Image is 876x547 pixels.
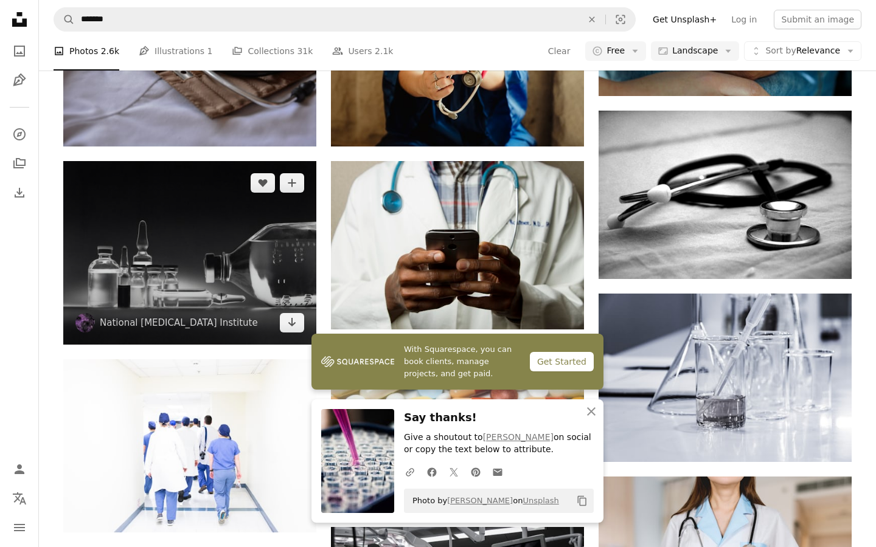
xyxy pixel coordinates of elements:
a: [PERSON_NAME] [483,432,554,442]
a: Share on Pinterest [465,459,487,484]
button: Clear [547,41,571,61]
img: Go to National Cancer Institute's profile [75,313,95,332]
button: Free [585,41,646,61]
p: Give a shoutout to on social or copy the text below to attribute. [404,432,594,456]
a: [PERSON_NAME] [447,496,513,505]
a: Explore [7,122,32,146]
button: Like [251,173,275,193]
span: Relevance [765,45,840,57]
span: 2.1k [375,44,393,58]
span: 31k [297,44,313,58]
span: With Squarespace, you can book clients, manage projects, and get paid. [404,343,520,380]
span: Photo by on [406,491,559,511]
a: Photos [7,39,32,63]
a: Home — Unsplash [7,7,32,34]
span: Sort by [765,46,796,55]
button: Visual search [606,8,635,31]
a: Share on Facebook [421,459,443,484]
img: file-1747939142011-51e5cc87e3c9 [321,353,394,371]
a: Share on Twitter [443,459,465,484]
form: Find visuals sitewide [54,7,636,32]
img: group of doctors walking on hospital hallway [63,359,316,532]
a: Share over email [487,459,509,484]
img: person wearing lavatory gown with green stethoscope on neck using phone while standing [331,161,584,329]
a: black and gray stethoscope [599,189,852,200]
a: Collections 31k [232,32,313,71]
button: Submit an image [774,10,861,29]
span: Free [607,45,625,57]
a: grayscale photo of tubes [63,247,316,258]
a: Download [280,313,304,332]
a: Illustrations 1 [139,32,212,71]
button: Sort byRelevance [744,41,861,61]
button: Language [7,486,32,511]
a: person wearing lavatory gown with green stethoscope on neck using phone while standing [331,239,584,250]
span: 1 [207,44,213,58]
button: Copy to clipboard [572,490,593,511]
a: Users 2.1k [332,32,393,71]
a: With Squarespace, you can book clients, manage projects, and get paid.Get Started [311,334,603,390]
a: Unsplash [523,496,558,505]
button: Clear [579,8,605,31]
button: Landscape [651,41,739,61]
button: Menu [7,515,32,540]
img: grayscale photo of tubes [63,161,316,345]
img: three clear beakers placed on tabletop [599,294,852,462]
h3: Say thanks! [404,409,594,427]
a: group of doctors walking on hospital hallway [63,440,316,451]
button: Add to Collection [280,173,304,193]
a: National [MEDICAL_DATA] Institute [100,317,258,329]
img: black and gray stethoscope [599,111,852,279]
a: Get Unsplash+ [645,10,724,29]
a: Collections [7,151,32,176]
span: Landscape [672,45,718,57]
a: Log in / Sign up [7,457,32,481]
div: Get Started [530,352,594,371]
a: Download History [7,181,32,205]
a: three clear beakers placed on tabletop [599,372,852,383]
a: Log in [724,10,764,29]
button: Search Unsplash [54,8,75,31]
a: Illustrations [7,68,32,92]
